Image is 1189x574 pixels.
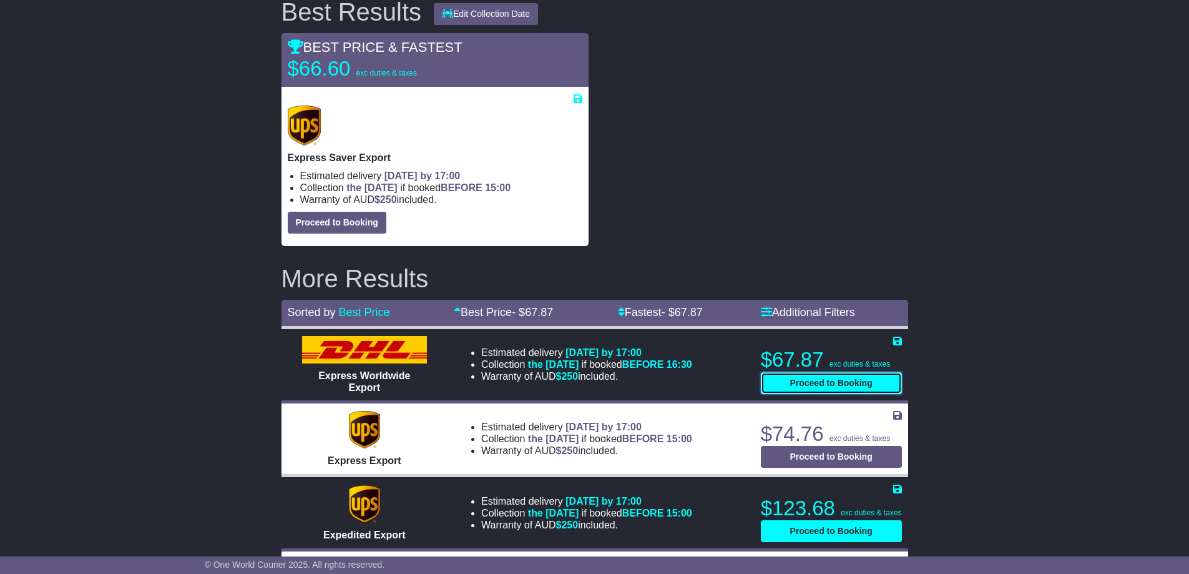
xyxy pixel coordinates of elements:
h2: More Results [281,265,908,292]
span: $ [556,371,579,382]
span: exc duties & taxes [829,360,890,369]
span: 67.87 [675,306,703,319]
span: $ [556,445,579,456]
span: 250 [380,194,397,205]
li: Collection [481,507,692,519]
button: Proceed to Booking [288,212,386,234]
li: Warranty of AUD included. [481,445,692,457]
li: Warranty of AUD included. [300,194,582,205]
span: [DATE] by 17:00 [565,422,642,432]
span: exc duties & taxes [841,508,901,517]
p: $66.60 [288,56,444,81]
li: Collection [481,433,692,445]
span: Express Export [328,455,401,466]
span: exc duties & taxes [356,69,417,77]
li: Collection [300,182,582,194]
span: Sorted by [288,306,336,319]
span: the [DATE] [528,508,579,518]
li: Estimated delivery [300,170,582,182]
img: UPS (new): Express Export [349,411,380,448]
span: if booked [528,508,692,518]
span: the [DATE] [528,359,579,370]
span: the [DATE] [346,182,397,193]
span: 250 [561,371,578,382]
span: the [DATE] [528,433,579,444]
p: $67.87 [761,347,902,372]
span: © One World Courier 2025. All rights reserved. [205,560,385,570]
li: Estimated delivery [481,347,692,359]
span: if booked [346,182,511,193]
li: Warranty of AUD included. [481,519,692,531]
a: Best Price- $67.87 [454,306,553,319]
p: $74.76 [761,422,902,447]
span: Express Worldwide Export [318,370,410,393]
span: Expedited Export [323,530,406,540]
a: Best Price [339,306,390,319]
span: 250 [561,520,578,530]
span: 250 [561,445,578,456]
button: Edit Collection Date [434,3,538,25]
li: Warranty of AUD included. [481,370,692,382]
span: 15:00 [667,508,692,518]
a: Additional Filters [761,306,855,319]
span: exc duties & taxes [829,434,890,443]
span: $ [374,194,397,205]
span: [DATE] by 17:00 [565,347,642,358]
a: Fastest- $67.87 [618,306,703,319]
span: BEFORE [441,182,482,193]
span: - $ [512,306,553,319]
span: 15:00 [485,182,511,193]
span: 67.87 [525,306,553,319]
span: if booked [528,359,692,370]
li: Estimated delivery [481,421,692,433]
p: Express Saver Export [288,152,582,164]
p: $123.68 [761,496,902,521]
span: [DATE] by 17:00 [565,496,642,507]
img: UPS (new): Express Saver Export [288,106,321,146]
span: 16:30 [667,359,692,370]
span: BEFORE [622,433,664,444]
span: BEFORE [622,359,664,370]
img: DHL: Express Worldwide Export [302,336,427,364]
li: Collection [481,359,692,370]
span: if booked [528,433,692,444]
button: Proceed to Booking [761,372,902,394]
span: $ [556,520,579,530]
span: [DATE] by 17:00 [384,171,461,181]
span: - $ [662,306,703,319]
img: UPS (new): Expedited Export [349,485,380,523]
span: 15:00 [667,433,692,444]
li: Estimated delivery [481,495,692,507]
button: Proceed to Booking [761,446,902,468]
span: BEFORE [622,508,664,518]
button: Proceed to Booking [761,520,902,542]
span: BEST PRICE & FASTEST [288,39,462,55]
